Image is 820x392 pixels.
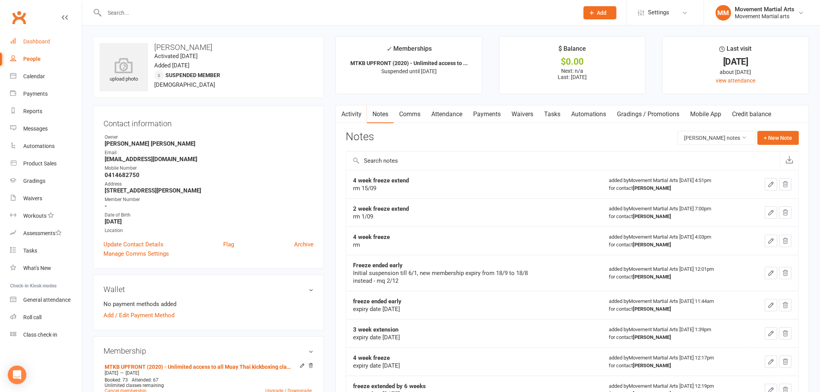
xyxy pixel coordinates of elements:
[506,105,539,123] a: Waivers
[633,213,671,219] strong: [PERSON_NAME]
[23,91,48,97] div: Payments
[105,203,314,210] strong: -
[105,187,314,194] strong: [STREET_ADDRESS][PERSON_NAME]
[468,105,506,123] a: Payments
[23,213,47,219] div: Workouts
[353,241,547,249] div: rm
[381,68,437,74] span: Suspended until [DATE]
[346,131,374,145] h3: Notes
[23,178,45,184] div: Gradings
[353,383,426,390] strong: freeze extended by 6 weeks
[678,131,756,145] button: [PERSON_NAME] notes
[353,354,390,361] strong: 4 week freeze
[716,77,756,84] a: view attendance
[10,260,82,277] a: What's New
[23,265,51,271] div: What's New
[103,311,174,320] a: Add / Edit Payment Method
[10,138,82,155] a: Automations
[735,13,795,20] div: Movement Martial arts
[609,241,741,249] div: for contact
[353,184,547,192] div: rm 15/09
[105,196,314,203] div: Member Number
[103,240,164,249] a: Update Contact Details
[609,233,741,249] div: added by Movement Martial Arts [DATE] 4:03pm
[154,81,215,88] span: [DEMOGRAPHIC_DATA]
[350,60,468,66] strong: MTKB UPFRONT (2020) - Unlimited access to ...
[10,190,82,207] a: Waivers
[353,262,403,269] strong: Freeze ended early
[23,248,37,254] div: Tasks
[353,177,409,184] strong: 4 week freeze extend
[633,185,671,191] strong: [PERSON_NAME]
[353,298,401,305] strong: freeze ended early
[23,73,45,79] div: Calendar
[609,354,741,370] div: added by Movement Martial Arts [DATE] 12:17pm
[23,160,57,167] div: Product Sales
[10,68,82,85] a: Calendar
[609,205,741,220] div: added by Movement Martial Arts [DATE] 7:00pm
[609,326,741,341] div: added by Movement Martial Arts [DATE] 1:39pm
[23,108,42,114] div: Reports
[10,242,82,260] a: Tasks
[223,240,234,249] a: Flag
[102,7,574,18] input: Search...
[735,6,795,13] div: Movement Martial Arts
[10,326,82,344] a: Class kiosk mode
[670,68,802,76] div: about [DATE]
[10,103,82,120] a: Reports
[346,151,780,170] input: Search notes
[100,58,148,83] div: upload photo
[386,44,432,58] div: Memberships
[386,45,391,53] i: ✓
[10,155,82,172] a: Product Sales
[132,377,158,383] span: Attended: 67
[633,334,671,340] strong: [PERSON_NAME]
[103,249,169,258] a: Manage Comms Settings
[597,10,607,16] span: Add
[353,334,547,341] div: expiry date [DATE]
[23,143,55,149] div: Automations
[648,4,670,21] span: Settings
[103,116,314,128] h3: Contact information
[100,43,317,52] h3: [PERSON_NAME]
[506,58,639,66] div: $0.00
[727,105,777,123] a: Credit balance
[336,105,367,123] a: Activity
[8,366,26,384] div: Open Intercom Messenger
[23,230,62,236] div: Assessments
[10,309,82,326] a: Roll call
[609,273,741,281] div: for contact
[23,297,71,303] div: General attendance
[165,72,220,78] span: Suspended member
[105,156,314,163] strong: [EMAIL_ADDRESS][DOMAIN_NAME]
[609,184,741,192] div: for contact
[609,297,741,313] div: added by Movement Martial Arts [DATE] 11:44am
[670,58,802,66] div: [DATE]
[105,181,314,188] div: Address
[558,44,586,58] div: $ Balance
[10,33,82,50] a: Dashboard
[105,140,314,147] strong: [PERSON_NAME] [PERSON_NAME]
[103,299,314,309] li: No payment methods added
[353,205,409,212] strong: 2 week freeze extend
[506,68,639,80] p: Next: n/a Last: [DATE]
[105,218,314,225] strong: [DATE]
[353,234,390,241] strong: 4 week freeze
[10,50,82,68] a: People
[294,240,314,249] a: Archive
[105,364,292,370] a: MTKB UPFRONT (2020) - Unlimited access to all Muay Thai kickboxing classes and open mat classes
[103,285,314,294] h3: Wallet
[105,165,314,172] div: Mobile Number
[633,363,671,368] strong: [PERSON_NAME]
[612,105,685,123] a: Gradings / Promotions
[23,332,57,338] div: Class check-in
[633,306,671,312] strong: [PERSON_NAME]
[23,38,50,45] div: Dashboard
[539,105,566,123] a: Tasks
[9,8,29,27] a: Clubworx
[609,213,741,220] div: for contact
[353,362,547,370] div: expiry date [DATE]
[103,347,314,355] h3: Membership
[105,370,118,376] span: [DATE]
[105,211,314,219] div: Date of Birth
